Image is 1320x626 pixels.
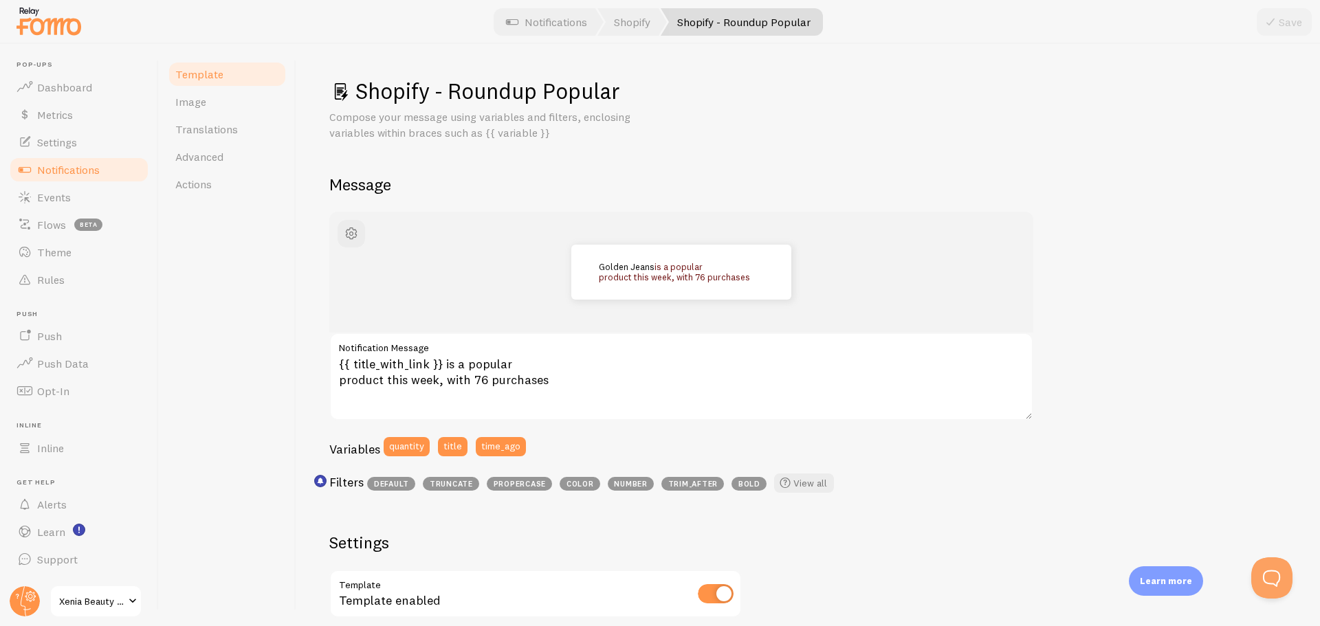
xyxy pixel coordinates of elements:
[8,74,150,101] a: Dashboard
[608,477,654,491] span: number
[8,350,150,377] a: Push Data
[599,261,654,272] a: Golden Jeans
[8,322,150,350] a: Push
[37,190,71,204] span: Events
[329,174,1287,195] h2: Message
[8,491,150,518] a: Alerts
[37,441,64,455] span: Inline
[329,570,742,620] div: Template enabled
[8,101,150,128] a: Metrics
[37,525,65,539] span: Learn
[8,183,150,211] a: Events
[37,273,65,287] span: Rules
[37,384,69,398] span: Opt-In
[329,441,380,457] h3: Variables
[37,552,78,566] span: Support
[329,77,1287,105] h1: Shopify - Roundup Popular
[1140,574,1192,588] p: Learn more
[74,219,102,231] span: beta
[175,95,206,109] span: Image
[167,60,287,88] a: Template
[560,477,600,491] span: color
[329,532,742,553] h2: Settings
[8,518,150,546] a: Learn
[1251,557,1292,599] iframe: Help Scout Beacon - Open
[1129,566,1203,596] div: Learn more
[8,266,150,293] a: Rules
[8,156,150,183] a: Notifications
[73,524,85,536] svg: <p>Watch New Feature Tutorials!</p>
[16,421,150,430] span: Inline
[8,128,150,156] a: Settings
[8,434,150,462] a: Inline
[774,473,834,493] a: View all
[329,474,364,490] h3: Filters
[175,67,223,81] span: Template
[167,115,287,143] a: Translations
[16,60,150,69] span: Pop-ups
[37,357,89,370] span: Push Data
[329,333,1033,356] label: Notification Message
[487,477,552,491] span: propercase
[8,211,150,238] a: Flows beta
[37,329,62,343] span: Push
[167,143,287,170] a: Advanced
[37,218,66,232] span: Flows
[167,88,287,115] a: Image
[731,477,767,491] span: bold
[37,498,67,511] span: Alerts
[438,437,467,456] button: title
[8,546,150,573] a: Support
[8,238,150,266] a: Theme
[175,177,212,191] span: Actions
[167,170,287,198] a: Actions
[49,585,142,618] a: Xenia Beauty Labs
[16,310,150,319] span: Push
[367,477,415,491] span: default
[37,245,71,259] span: Theme
[314,475,327,487] svg: <p>Use filters like | propercase to change CITY to City in your templates</p>
[476,437,526,456] button: time_ago
[423,477,479,491] span: truncate
[329,109,659,141] p: Compose your message using variables and filters, enclosing variables within braces such as {{ va...
[8,377,150,405] a: Opt-In
[37,163,100,177] span: Notifications
[175,150,223,164] span: Advanced
[37,80,92,94] span: Dashboard
[37,108,73,122] span: Metrics
[16,478,150,487] span: Get Help
[14,3,83,38] img: fomo-relay-logo-orange.svg
[59,593,124,610] span: Xenia Beauty Labs
[175,122,238,136] span: Translations
[661,477,724,491] span: trim_after
[37,135,77,149] span: Settings
[384,437,430,456] button: quantity
[599,262,764,282] p: is a popular product this week, with 76 purchases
